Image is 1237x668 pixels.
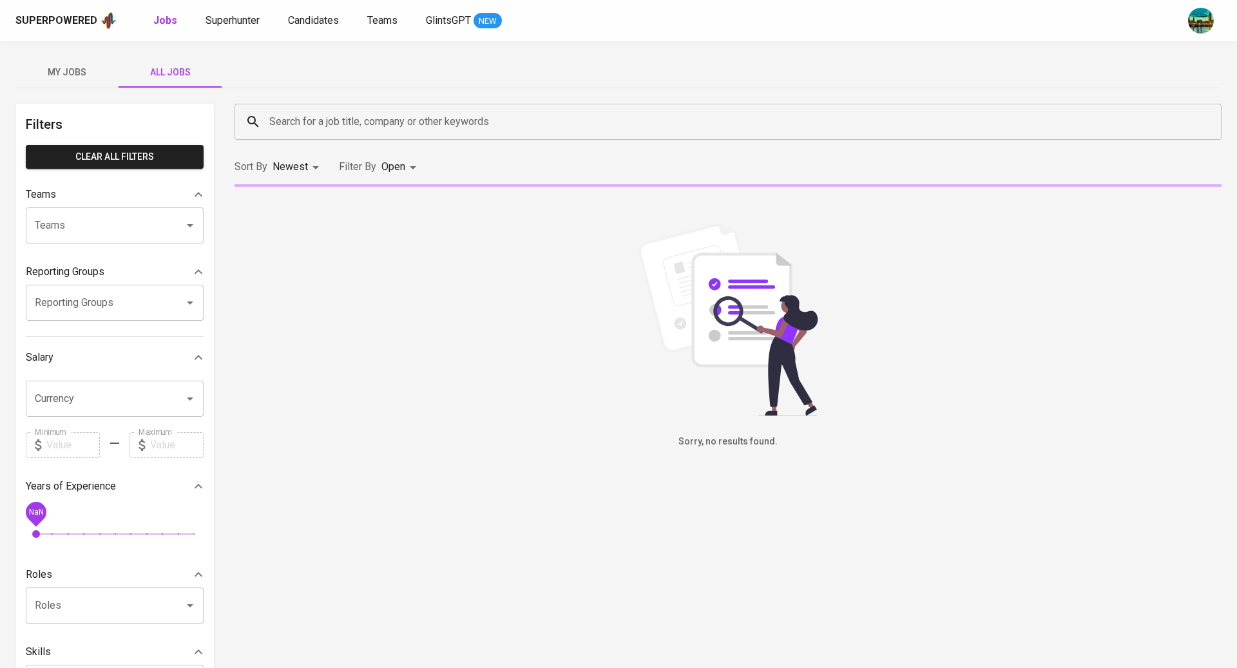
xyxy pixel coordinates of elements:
[26,562,204,587] div: Roles
[339,159,376,175] p: Filter By
[181,216,199,234] button: Open
[235,159,267,175] p: Sort By
[26,187,56,202] p: Teams
[273,159,308,175] p: Newest
[26,350,53,365] p: Salary
[26,145,204,169] button: Clear All filters
[367,13,400,29] a: Teams
[26,567,52,582] p: Roles
[15,11,117,30] a: Superpoweredapp logo
[181,294,199,312] button: Open
[1188,8,1214,33] img: a5d44b89-0c59-4c54-99d0-a63b29d42bd3.jpg
[631,223,825,416] img: file_searching.svg
[206,13,262,29] a: Superhunter
[15,14,97,28] div: Superpowered
[235,435,1222,449] h6: Sorry, no results found.
[26,114,204,135] h6: Filters
[153,13,180,29] a: Jobs
[153,14,177,26] b: Jobs
[26,473,204,499] div: Years of Experience
[288,13,341,29] a: Candidates
[100,11,117,30] img: app logo
[181,596,199,615] button: Open
[46,432,100,458] input: Value
[23,64,111,81] span: My Jobs
[426,14,471,26] span: GlintsGPT
[206,14,260,26] span: Superhunter
[26,264,104,280] p: Reporting Groups
[26,644,51,660] p: Skills
[273,155,323,179] div: Newest
[28,507,43,516] span: NaN
[150,432,204,458] input: Value
[367,14,398,26] span: Teams
[381,160,405,173] span: Open
[26,479,116,494] p: Years of Experience
[381,155,421,179] div: Open
[26,639,204,665] div: Skills
[288,14,339,26] span: Candidates
[36,149,193,165] span: Clear All filters
[26,345,204,370] div: Salary
[126,64,214,81] span: All Jobs
[474,15,502,28] span: NEW
[26,182,204,207] div: Teams
[426,13,502,29] a: GlintsGPT NEW
[181,390,199,408] button: Open
[26,259,204,285] div: Reporting Groups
